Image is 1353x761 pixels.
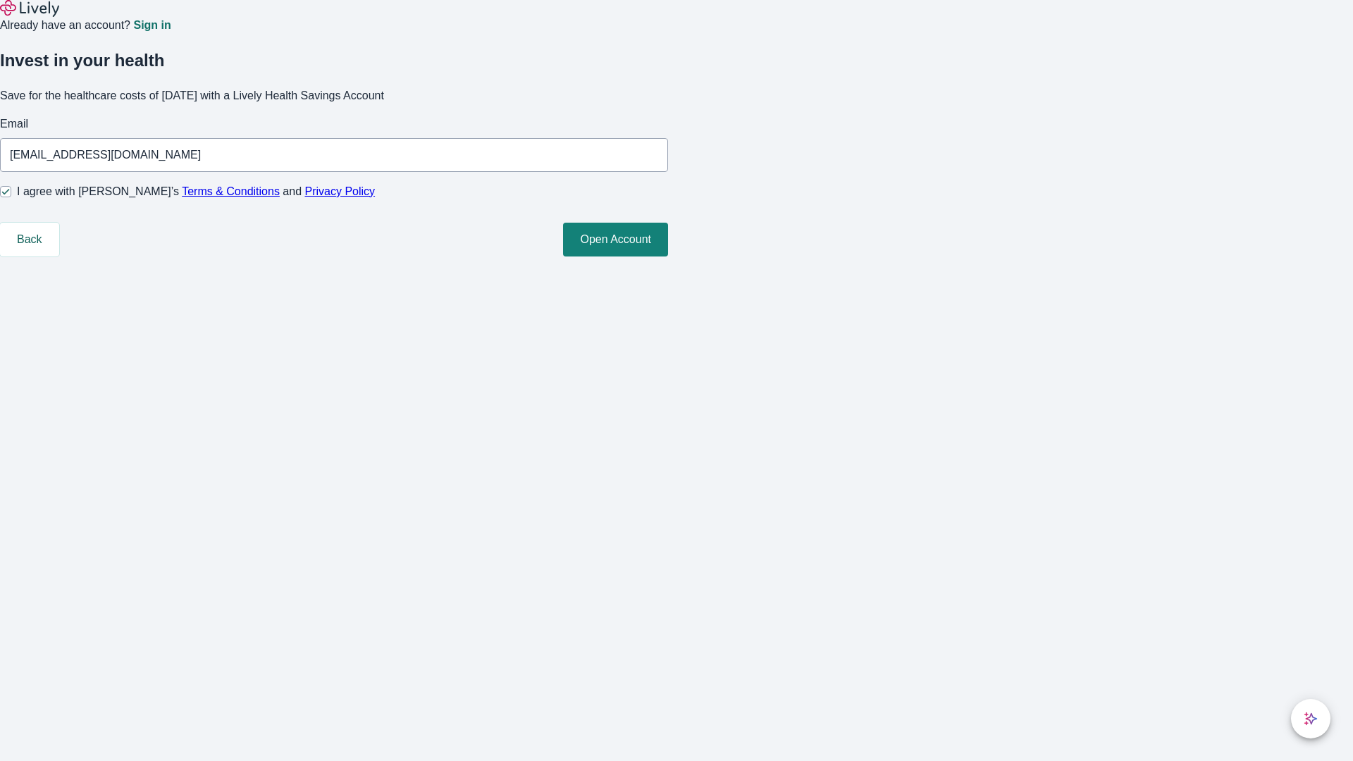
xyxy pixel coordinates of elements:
span: I agree with [PERSON_NAME]’s and [17,183,375,200]
a: Privacy Policy [305,185,376,197]
button: chat [1291,699,1330,738]
svg: Lively AI Assistant [1304,712,1318,726]
a: Sign in [133,20,171,31]
button: Open Account [563,223,668,256]
a: Terms & Conditions [182,185,280,197]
